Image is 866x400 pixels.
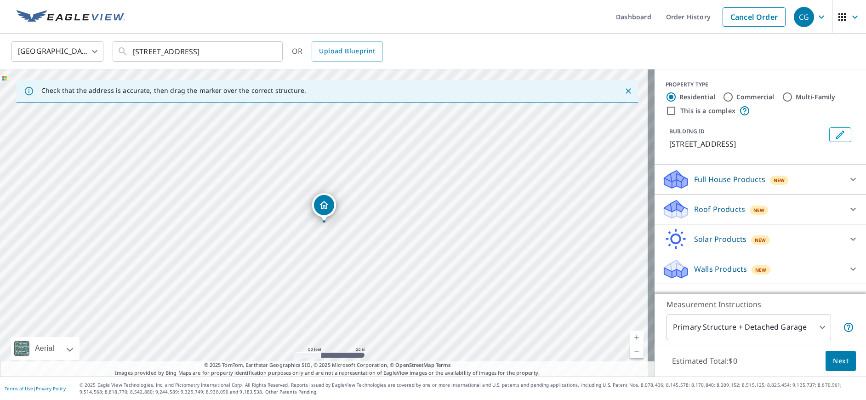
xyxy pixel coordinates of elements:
span: Your report will include the primary structure and a detached garage if one exists. [843,322,854,333]
span: New [755,236,766,244]
a: Current Level 19, Zoom Out [630,344,644,358]
div: PROPERTY TYPE [666,80,855,89]
span: Upload Blueprint [319,46,375,57]
p: [STREET_ADDRESS] [669,138,826,149]
label: Multi-Family [796,92,836,102]
div: Solar ProductsNew [662,228,859,250]
a: Privacy Policy [36,385,66,392]
img: EV Logo [17,10,125,24]
div: Aerial [32,337,57,360]
a: Cancel Order [723,7,786,27]
div: Dropped pin, building 1, Residential property, 7011 Briarhill Ct Tampa, FL 33625 [312,193,336,222]
a: Terms [436,361,451,368]
div: Roof ProductsNew [662,198,859,220]
p: Full House Products [694,174,765,185]
a: OpenStreetMap [395,361,434,368]
p: | [5,386,66,391]
span: New [755,266,767,274]
label: Residential [679,92,715,102]
span: New [774,177,785,184]
span: Next [833,355,849,367]
div: Walls ProductsNew [662,258,859,280]
div: Full House ProductsNew [662,168,859,190]
span: © 2025 TomTom, Earthstar Geographics SIO, © 2025 Microsoft Corporation, © [204,361,451,369]
a: Terms of Use [5,385,33,392]
button: Next [826,351,856,371]
div: [GEOGRAPHIC_DATA] [11,39,103,64]
a: Current Level 19, Zoom In [630,331,644,344]
div: Primary Structure + Detached Garage [667,314,831,340]
p: Roof Products [694,204,745,215]
p: Check that the address is accurate, then drag the marker over the correct structure. [41,86,306,95]
div: OR [292,41,383,62]
p: © 2025 Eagle View Technologies, Inc. and Pictometry International Corp. All Rights Reserved. Repo... [80,382,861,395]
span: New [753,206,765,214]
div: CG [794,7,814,27]
div: Aerial [11,337,80,360]
p: Walls Products [694,263,747,274]
p: Solar Products [694,234,746,245]
button: Edit building 1 [829,127,851,142]
button: Close [622,85,634,97]
label: This is a complex [680,106,735,115]
p: BUILDING ID [669,127,705,135]
a: Upload Blueprint [312,41,382,62]
input: Search by address or latitude-longitude [133,39,264,64]
p: Measurement Instructions [667,299,854,310]
p: Estimated Total: $0 [665,351,745,371]
label: Commercial [736,92,775,102]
